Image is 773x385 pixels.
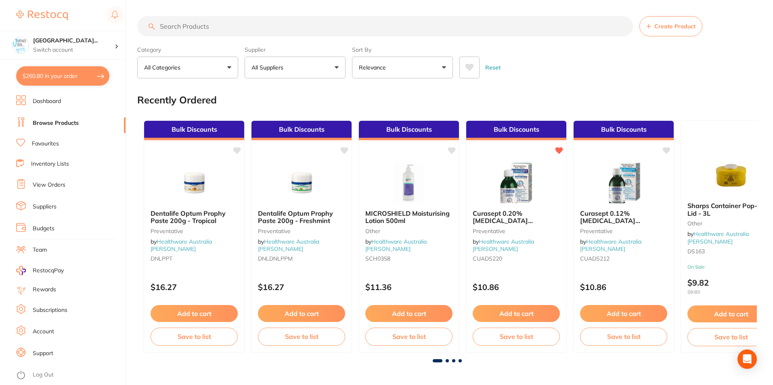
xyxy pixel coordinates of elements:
div: Open Intercom Messenger [737,349,757,369]
small: CUADS220 [473,255,560,262]
a: Healthware Australia [PERSON_NAME] [258,238,319,252]
button: Create Product [639,16,702,36]
button: Save to list [365,328,452,345]
a: Healthware Australia [PERSON_NAME] [365,238,427,252]
div: Bulk Discounts [466,121,566,140]
div: Bulk Discounts [144,121,244,140]
div: Bulk Discounts [251,121,352,140]
div: Bulk Discounts [359,121,459,140]
p: $10.86 [473,282,560,292]
button: Save to list [151,328,238,345]
a: Favourites [32,140,59,148]
p: $11.36 [365,282,452,292]
a: Budgets [33,225,54,233]
p: $10.86 [580,282,667,292]
span: by [473,238,534,252]
small: Preventative [473,228,560,234]
p: Switch account [33,46,115,54]
h4: North West Dental Wynyard [33,37,115,45]
button: $260.80 in your order [16,66,109,86]
p: Relevance [359,63,389,72]
input: Search Products [137,16,633,36]
small: Preventative [258,228,345,234]
b: Dentalife Optum Prophy Paste 200g - Tropical [151,210,238,225]
a: Inventory Lists [31,160,69,168]
a: Dashboard [33,97,61,105]
small: CUADS212 [580,255,667,262]
p: All Suppliers [251,63,287,72]
button: Relevance [352,57,453,78]
label: Category [137,46,238,53]
img: Dentalife Optum Prophy Paste 200g - Tropical [168,163,220,203]
small: DNLPPT [151,255,238,262]
small: other [365,228,452,234]
span: RestocqPay [33,267,64,275]
img: Curasept 0.12% Chlorhexidine Mouth Rinse - 200ml Bottle [597,163,650,203]
a: Browse Products [33,119,79,127]
label: Sort By [352,46,453,53]
a: Healthware Australia [PERSON_NAME] [687,230,749,245]
button: All Suppliers [245,57,346,78]
a: Team [33,246,47,254]
img: Curasept 0.20% Chlorhexidine Mouth Rinse - 200ml Bottle [490,163,543,203]
span: Create Product [654,23,695,29]
span: by [580,238,641,252]
a: Subscriptions [33,306,67,314]
img: Sharps Container Pop-on Lid - 3L [705,155,757,196]
p: All Categories [144,63,184,72]
p: $16.27 [151,282,238,292]
button: Save to list [473,328,560,345]
small: SCH0358 [365,255,452,262]
button: Add to cart [151,305,238,322]
p: $16.27 [258,282,345,292]
b: Curasept 0.20% Chlorhexidine Mouth Rinse - 200ml Bottle [473,210,560,225]
span: by [687,230,749,245]
button: Add to cart [258,305,345,322]
b: MICROSHIELD Moisturising Lotion 500ml [365,210,452,225]
a: Rewards [33,286,56,294]
button: Save to list [580,328,667,345]
b: Curasept 0.12% Chlorhexidine Mouth Rinse - 200ml Bottle [580,210,667,225]
div: Bulk Discounts [574,121,674,140]
button: Log Out [16,369,123,382]
a: Healthware Australia [PERSON_NAME] [473,238,534,252]
small: Preventative [151,228,238,234]
span: by [258,238,319,252]
a: Log Out [33,371,54,379]
span: by [151,238,212,252]
button: Add to cart [365,305,452,322]
label: Supplier [245,46,346,53]
button: Add to cart [580,305,667,322]
a: Account [33,328,54,336]
img: RestocqPay [16,266,26,275]
small: DNLDNLPPM [258,255,345,262]
img: Dentalife Optum Prophy Paste 200g - Freshmint [275,163,328,203]
img: North West Dental Wynyard [13,37,29,53]
img: Restocq Logo [16,11,68,20]
span: by [365,238,427,252]
button: All Categories [137,57,238,78]
button: Add to cart [473,305,560,322]
button: Save to list [258,328,345,345]
a: View Orders [33,181,65,189]
a: RestocqPay [16,266,64,275]
small: Preventative [580,228,667,234]
h2: Recently Ordered [137,95,217,106]
a: Healthware Australia [PERSON_NAME] [580,238,641,252]
a: Support [33,349,53,358]
button: Reset [483,57,503,78]
img: MICROSHIELD Moisturising Lotion 500ml [383,163,435,203]
a: Restocq Logo [16,6,68,25]
a: Suppliers [33,203,57,211]
b: Dentalife Optum Prophy Paste 200g - Freshmint [258,210,345,225]
a: Healthware Australia [PERSON_NAME] [151,238,212,252]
